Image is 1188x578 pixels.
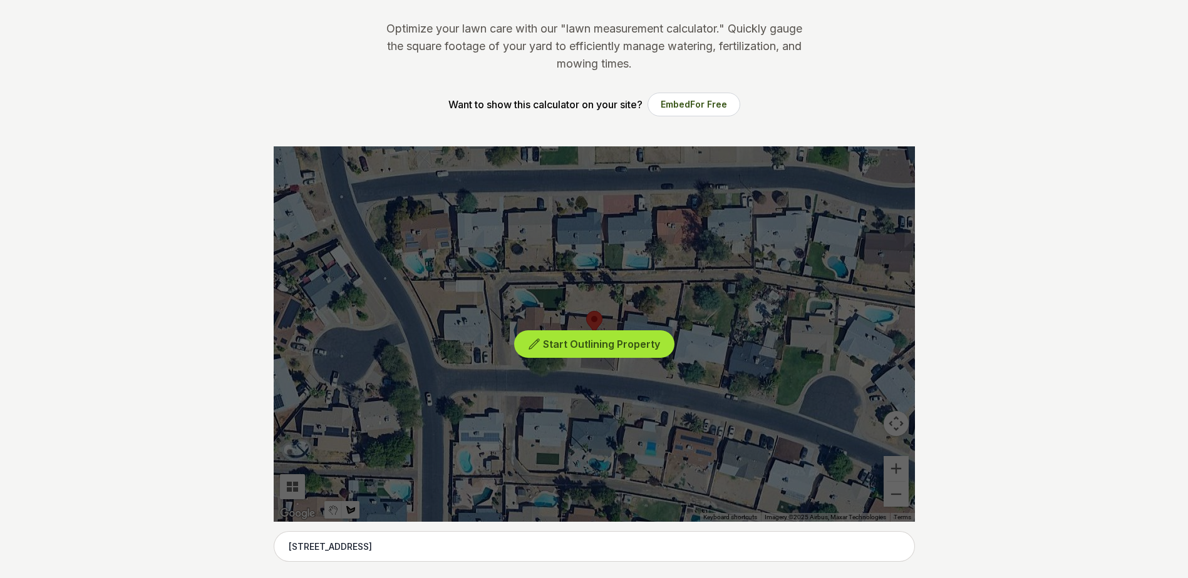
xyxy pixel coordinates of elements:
[514,330,674,358] button: Start Outlining Property
[648,93,740,116] button: EmbedFor Free
[274,531,915,562] input: Enter your address to get started
[448,97,643,112] p: Want to show this calculator on your site?
[543,338,660,350] span: Start Outlining Property
[690,99,727,109] span: For Free
[384,20,805,73] p: Optimize your lawn care with our "lawn measurement calculator." Quickly gauge the square footage ...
